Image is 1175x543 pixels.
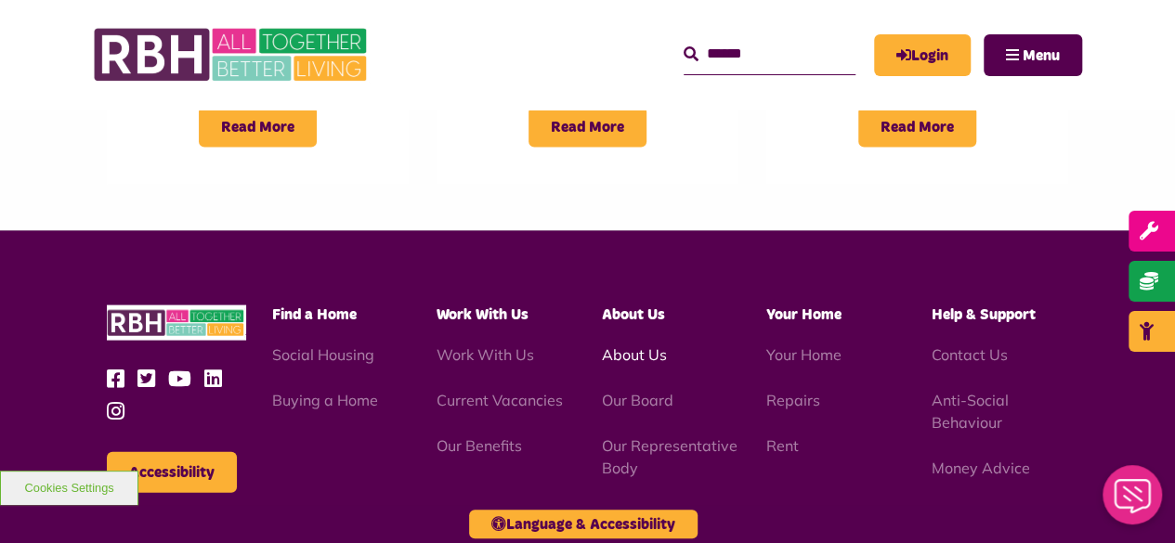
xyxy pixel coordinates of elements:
a: MyRBH [874,34,971,76]
span: Read More [529,107,646,148]
a: Our Representative Body [602,436,738,477]
a: About Us [602,345,667,364]
span: Your Home [766,307,842,322]
span: Find a Home [272,307,357,322]
img: RBH [107,305,246,342]
a: Work With Us [437,345,534,364]
a: Contact Us [932,345,1008,364]
a: Rent [766,436,799,455]
a: Social Housing - open in a new tab [272,345,374,364]
span: Read More [199,107,317,148]
span: About Us [602,307,665,322]
iframe: Netcall Web Assistant for live chat [1091,459,1175,543]
span: Read More [858,107,976,148]
a: Buying a Home [272,391,378,409]
input: Search [684,34,855,74]
a: Our Board [602,391,673,409]
button: Navigation [984,34,1082,76]
a: Money Advice [932,459,1030,477]
a: Repairs [766,391,820,409]
a: Your Home [766,345,842,364]
span: Work With Us [437,307,529,322]
span: Menu [1023,48,1060,63]
a: Current Vacancies [437,391,563,409]
button: Accessibility [107,452,237,493]
button: Language & Accessibility [469,510,698,538]
a: Anti-Social Behaviour [932,391,1009,432]
a: Our Benefits [437,436,522,455]
img: RBH [93,19,372,91]
span: Help & Support [932,307,1036,322]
